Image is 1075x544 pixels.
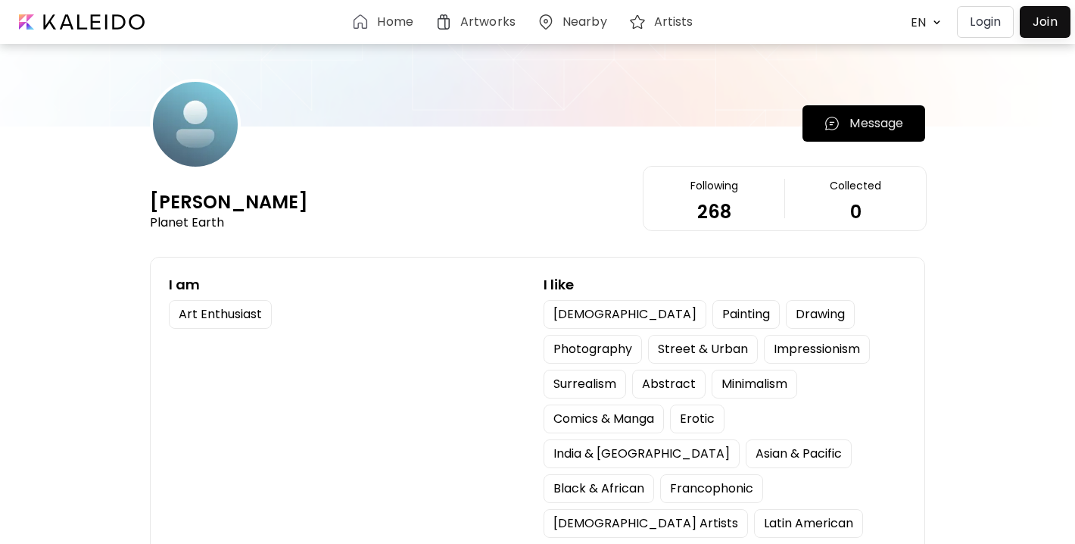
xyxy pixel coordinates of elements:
div: Francophonic [660,474,763,503]
div: Comics & Manga [544,405,664,433]
div: Erotic [670,405,724,433]
div: India & [GEOGRAPHIC_DATA] [544,439,740,468]
div: Painting [712,300,780,329]
button: chatIconMessage [802,105,925,142]
h6: Home [377,16,413,28]
div: Impressionism [764,335,870,364]
div: Planet Earth [150,214,224,231]
h6: Artists [654,16,693,28]
p: Message [849,114,903,133]
a: Login [957,6,1020,38]
div: Drawing [786,300,855,329]
div: Abstract [632,370,706,399]
div: Latin American [754,509,863,538]
div: 268 [697,206,731,218]
div: Street & Urban [648,335,758,364]
div: Surrealism [544,370,626,399]
div: Art Enthusiast [169,300,272,329]
img: arrow down [929,15,945,30]
img: chatIcon [824,115,840,132]
div: I like [544,276,906,294]
div: Black & African [544,474,654,503]
div: Asian & Pacific [746,439,852,468]
h6: Artworks [460,16,516,28]
a: Artists [628,13,700,31]
a: Artworks [435,13,522,31]
div: [DEMOGRAPHIC_DATA] Artists [544,509,748,538]
a: Home [351,13,419,31]
div: Following [690,179,738,192]
div: Photography [544,335,642,364]
div: Minimalism [712,370,797,399]
p: Login [970,13,1001,31]
a: Join [1020,6,1070,38]
div: 0 [850,206,862,218]
a: Nearby [537,13,613,31]
div: [PERSON_NAME] [150,190,308,214]
button: Login [957,6,1014,38]
div: [DEMOGRAPHIC_DATA] [544,300,706,329]
h6: Nearby [562,16,607,28]
div: EN [903,9,929,36]
div: Collected [830,179,881,192]
div: I am [169,276,531,294]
